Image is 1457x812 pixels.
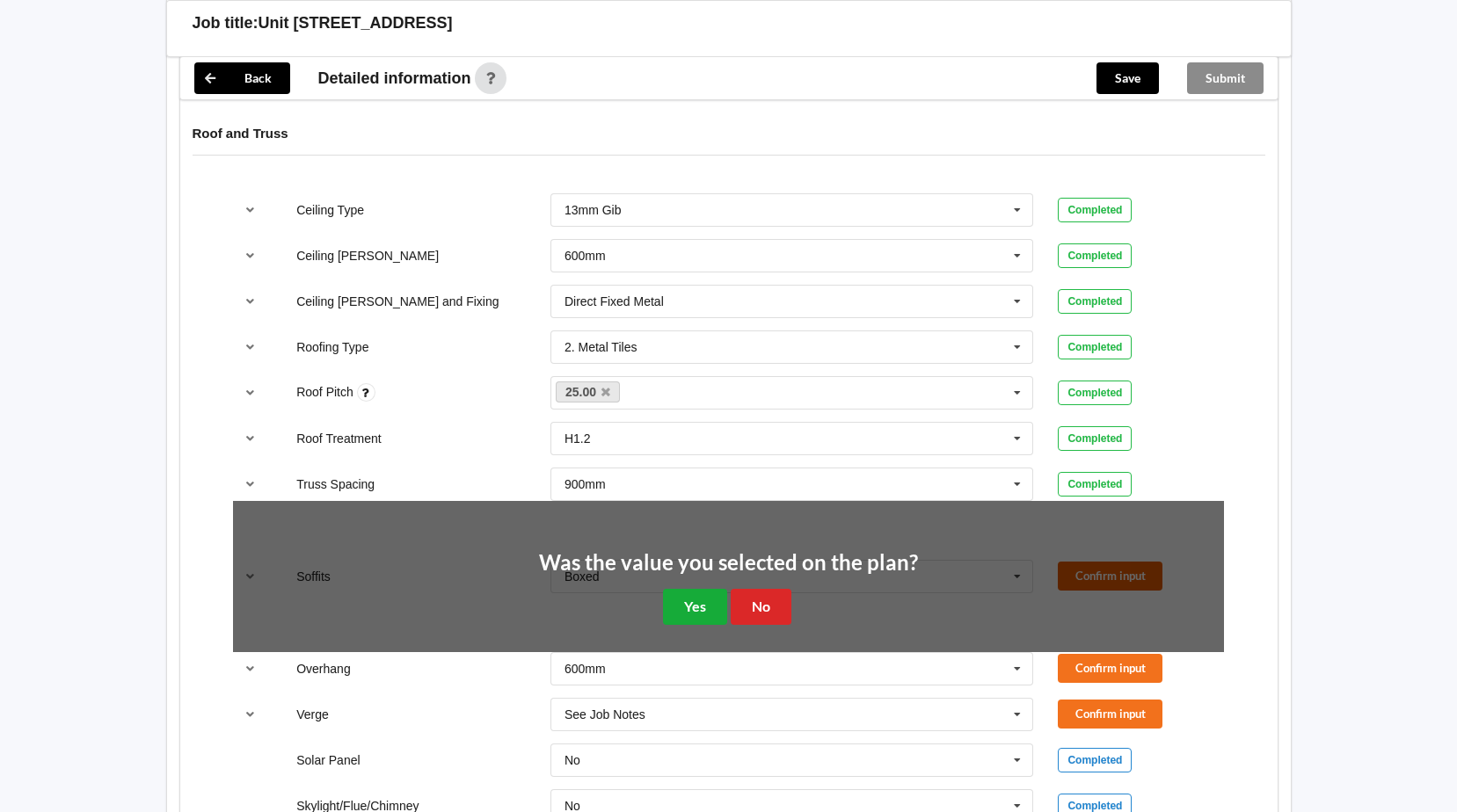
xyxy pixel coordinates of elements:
[296,385,356,399] label: Roof Pitch
[194,62,290,94] button: Back
[296,662,350,676] label: Overhang
[1058,426,1132,451] div: Completed
[1058,289,1132,314] div: Completed
[565,295,664,308] div: Direct Fixed Metal
[565,754,580,766] div: No
[296,477,375,491] label: Truss Spacing
[296,249,439,263] label: Ceiling [PERSON_NAME]
[565,204,622,216] div: 13mm Gib
[233,240,267,272] button: reference-toggle
[233,377,267,409] button: reference-toggle
[539,549,918,576] h2: Was the value you selected on the plan?
[1058,243,1132,268] div: Completed
[233,331,267,363] button: reference-toggle
[1058,472,1132,497] div: Completed
[233,286,267,317] button: reference-toggle
[193,13,259,33] h3: Job title:
[296,340,368,354] label: Roofing Type
[1058,748,1132,772] div: Completed
[565,432,591,445] div: H1.2
[565,341,637,353] div: 2. Metal Tiles
[663,589,727,625] button: Yes
[565,250,606,262] div: 600mm
[556,381,621,402] a: 25.00
[565,800,580,812] div: No
[233,423,267,454] button: reference-toggle
[565,663,606,675] div: 600mm
[233,468,267,500] button: reference-toggle
[233,699,267,730] button: reference-toggle
[1058,335,1132,359] div: Completed
[1096,62,1159,94] button: Save
[296,753,360,767] label: Solar Panel
[565,708,645,721] div: See Job Notes
[233,653,267,685] button: reference-toggle
[731,589,791,625] button: No
[296,707,329,721] label: Verge
[296,294,499,308] label: Ceiling [PERSON_NAME] and Fixing
[1058,700,1162,729] button: Confirm input
[296,203,364,217] label: Ceiling Type
[1058,198,1132,222] div: Completed
[233,194,267,226] button: reference-toggle
[259,13,453,33] h3: Unit [STREET_ADDRESS]
[1058,654,1162,683] button: Confirm input
[565,478,606,490] div: 900mm
[318,70,471,86] span: Detailed information
[296,431,382,446] label: Roof Treatment
[1058,381,1132,405] div: Completed
[193,125,1265,141] h4: Roof and Truss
